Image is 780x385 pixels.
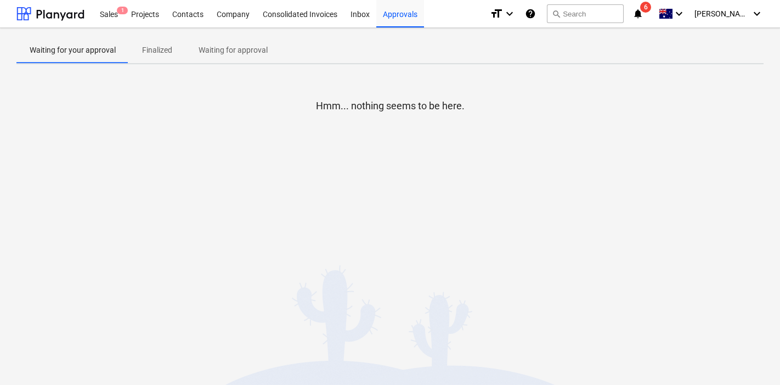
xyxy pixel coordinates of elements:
[694,9,749,18] span: [PERSON_NAME]
[632,7,643,20] i: notifications
[142,44,172,56] p: Finalized
[750,7,764,20] i: keyboard_arrow_down
[316,99,465,113] p: Hmm... nothing seems to be here.
[503,7,516,20] i: keyboard_arrow_down
[525,7,536,20] i: Knowledge base
[547,4,624,23] button: Search
[117,7,128,14] span: 1
[490,7,503,20] i: format_size
[552,9,561,18] span: search
[640,2,651,13] span: 6
[199,44,268,56] p: Waiting for approval
[672,7,686,20] i: keyboard_arrow_down
[30,44,116,56] p: Waiting for your approval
